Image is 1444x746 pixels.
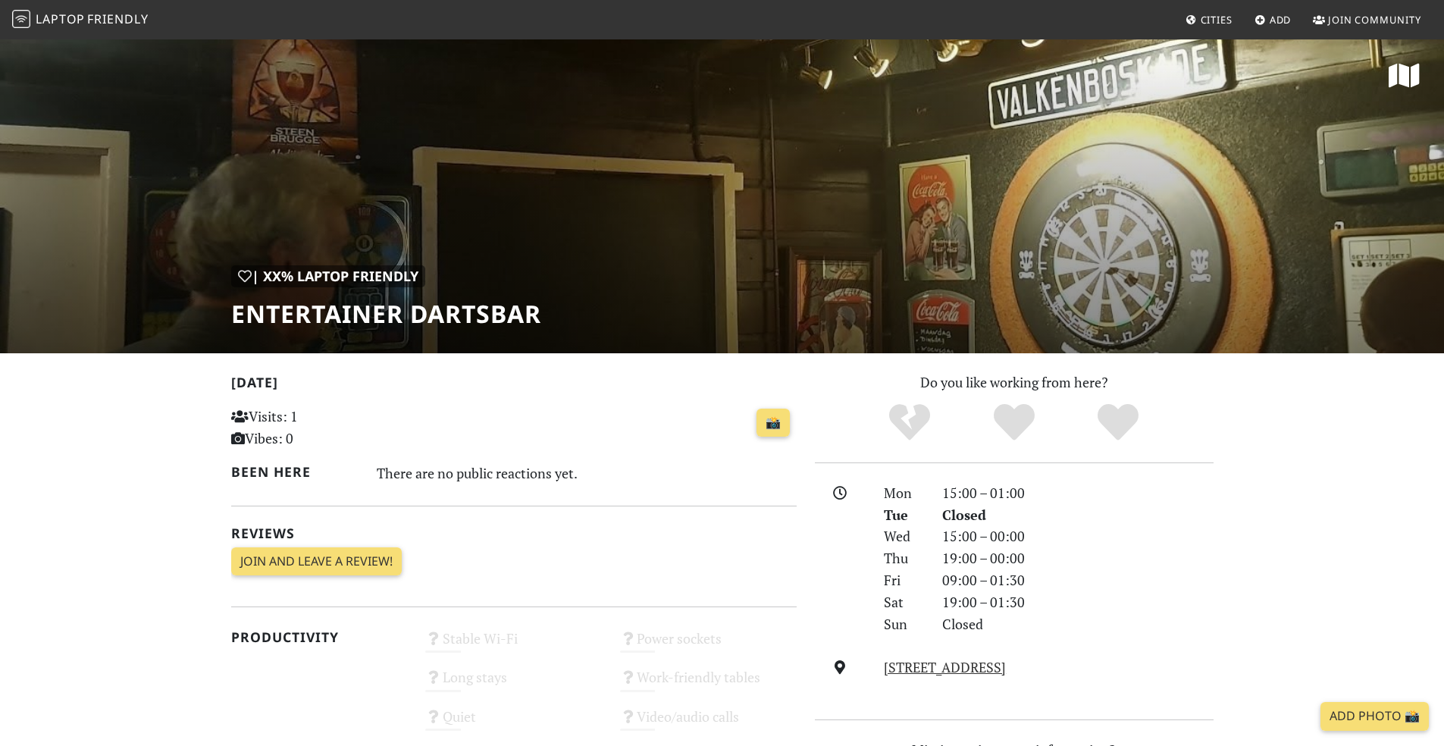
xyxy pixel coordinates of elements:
div: 19:00 – 01:30 [933,591,1223,613]
div: Video/audio calls [611,704,806,743]
span: Friendly [87,11,148,27]
div: Wed [875,525,932,547]
div: Closed [933,504,1223,526]
div: Definitely! [1066,402,1170,444]
a: [STREET_ADDRESS] [884,658,1006,676]
div: 19:00 – 00:00 [933,547,1223,569]
h2: [DATE] [231,375,797,397]
a: Add [1248,6,1298,33]
h2: Productivity [231,629,408,645]
img: LaptopFriendly [12,10,30,28]
div: There are no public reactions yet. [377,461,797,485]
a: Cities [1179,6,1239,33]
div: Quiet [416,704,611,743]
a: 📸 [756,409,790,437]
div: Long stays [416,665,611,704]
span: Join Community [1328,13,1421,27]
div: Thu [875,547,932,569]
div: Mon [875,482,932,504]
a: LaptopFriendly LaptopFriendly [12,7,149,33]
span: Add [1270,13,1292,27]
div: No [857,402,962,444]
h1: entertainer Dartsbar [231,299,541,328]
div: Fri [875,569,932,591]
div: Stable Wi-Fi [416,626,611,665]
h2: Reviews [231,525,797,541]
div: Work-friendly tables [611,665,806,704]
div: Yes [962,402,1067,444]
div: Tue [875,504,932,526]
div: Sun [875,613,932,635]
span: Laptop [36,11,85,27]
p: Visits: 1 Vibes: 0 [231,406,408,450]
div: 09:00 – 01:30 [933,569,1223,591]
p: Do you like working from here? [815,371,1214,393]
div: 15:00 – 00:00 [933,525,1223,547]
a: Join and leave a review! [231,547,402,576]
a: Join Community [1307,6,1427,33]
div: Power sockets [611,626,806,665]
a: Add Photo 📸 [1320,702,1429,731]
div: Sat [875,591,932,613]
div: | XX% Laptop Friendly [231,265,425,287]
div: Closed [933,613,1223,635]
div: 15:00 – 01:00 [933,482,1223,504]
span: Cities [1201,13,1233,27]
h2: Been here [231,464,359,480]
